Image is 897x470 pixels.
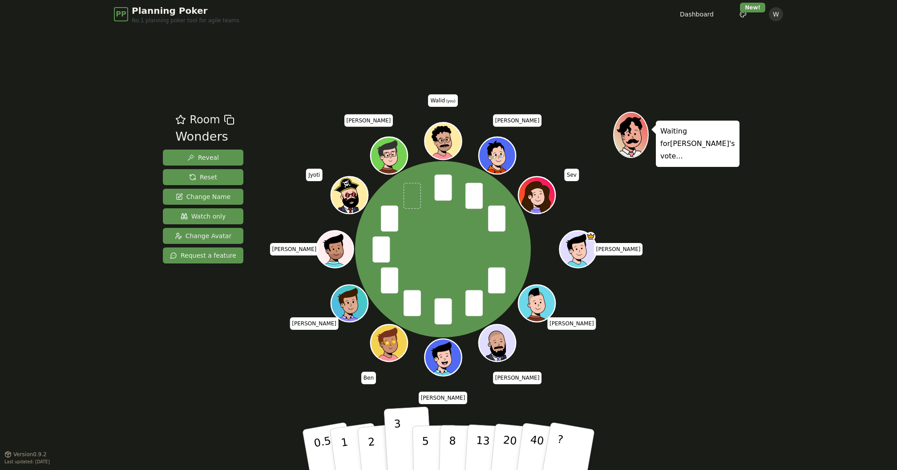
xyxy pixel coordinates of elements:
[740,3,765,12] div: New!
[290,317,339,330] span: Click to change your name
[190,112,220,128] span: Room
[187,153,219,162] span: Reveal
[175,128,234,146] div: Wonders
[493,114,542,127] span: Click to change your name
[163,208,243,224] button: Watch only
[594,243,643,255] span: Click to change your name
[565,169,579,181] span: Click to change your name
[680,10,714,19] a: Dashboard
[163,169,243,185] button: Reset
[175,112,186,128] button: Add as favourite
[132,17,239,24] span: No.1 planning poker tool for agile teams
[114,4,239,24] a: PPPlanning PokerNo.1 planning poker tool for agile teams
[189,173,217,182] span: Reset
[181,212,226,221] span: Watch only
[175,231,232,240] span: Change Avatar
[586,232,595,241] span: Julin Patel is the host
[426,124,461,158] button: Click to change your avatar
[735,6,751,22] button: New!
[547,317,596,330] span: Click to change your name
[394,417,404,466] p: 3
[270,243,319,255] span: Click to change your name
[419,392,468,404] span: Click to change your name
[163,247,243,263] button: Request a feature
[428,94,457,107] span: Click to change your name
[163,150,243,166] button: Reveal
[132,4,239,17] span: Planning Poker
[660,125,735,162] p: Waiting for [PERSON_NAME] 's vote...
[769,7,783,21] button: W
[4,459,50,464] span: Last updated: [DATE]
[170,251,236,260] span: Request a feature
[13,451,47,458] span: Version 0.9.2
[306,169,322,181] span: Click to change your name
[493,372,542,384] span: Click to change your name
[344,114,393,127] span: Click to change your name
[163,189,243,205] button: Change Name
[361,372,376,384] span: Click to change your name
[116,9,126,20] span: PP
[176,192,230,201] span: Change Name
[163,228,243,244] button: Change Avatar
[445,99,456,103] span: (you)
[4,451,47,458] button: Version0.9.2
